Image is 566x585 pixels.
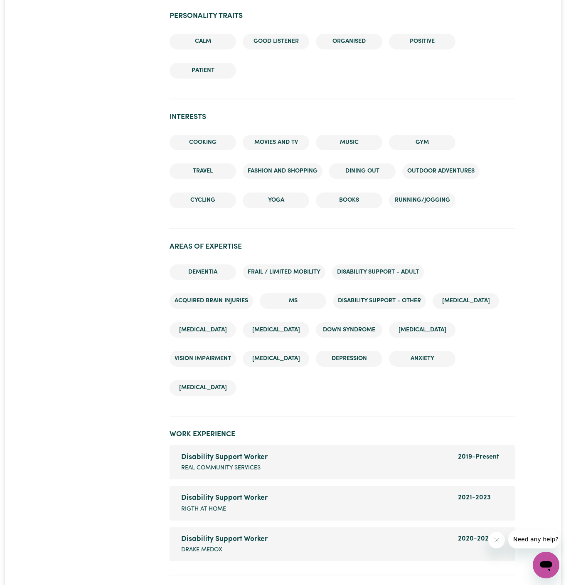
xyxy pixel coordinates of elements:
span: 2021 - 2023 [458,494,491,501]
li: Movies and TV [243,135,309,151]
iframe: Close message [488,532,505,548]
li: Yoga [243,193,309,208]
li: Acquired Brain Injuries [170,293,253,309]
li: Dementia [170,264,236,280]
li: Gym [389,135,455,151]
li: MS [260,293,326,309]
li: Travel [170,163,236,179]
li: Dining out [329,163,396,179]
div: Disability Support Worker [181,493,448,504]
li: Music [316,135,382,151]
span: Rigth At Home [181,505,226,514]
li: Down syndrome [316,322,382,338]
li: Calm [170,34,236,49]
li: Disability support - Adult [332,264,424,280]
iframe: Message from company [508,530,559,548]
h2: Work Experience [170,430,515,439]
li: [MEDICAL_DATA] [243,351,309,367]
h2: Areas of Expertise [170,242,515,251]
span: 2020 - 2021 [458,536,491,542]
div: Disability Support Worker [181,534,448,545]
li: Fashion and shopping [243,163,322,179]
li: Vision impairment [170,351,236,367]
li: Depression [316,351,382,367]
li: Positive [389,34,455,49]
span: 2019 - Present [458,454,499,460]
li: Patient [170,63,236,79]
li: [MEDICAL_DATA] [433,293,499,309]
iframe: Button to launch messaging window [533,552,559,578]
span: Real Community Services [181,464,261,473]
li: Outdoor adventures [402,163,480,179]
li: Frail / limited mobility [243,264,325,280]
li: Cooking [170,135,236,151]
li: Organised [316,34,382,49]
li: [MEDICAL_DATA] [243,322,309,338]
li: Books [316,193,382,208]
div: Disability Support Worker [181,452,448,463]
li: [MEDICAL_DATA] [170,380,236,396]
li: Running/Jogging [389,193,455,208]
span: Drake Medox [181,546,222,555]
li: [MEDICAL_DATA] [389,322,455,338]
h2: Personality traits [170,12,515,20]
li: Anxiety [389,351,455,367]
li: Cycling [170,193,236,208]
li: [MEDICAL_DATA] [170,322,236,338]
li: Disability support - Other [333,293,426,309]
h2: Interests [170,113,515,121]
li: Good Listener [243,34,309,49]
